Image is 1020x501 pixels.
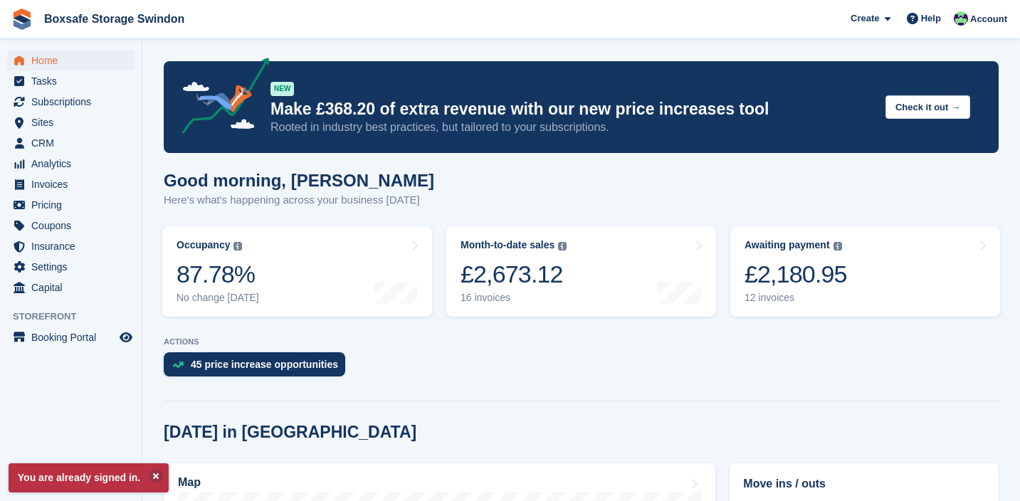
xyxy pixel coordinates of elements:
img: stora-icon-8386f47178a22dfd0bd8f6a31ec36ba5ce8667c1dd55bd0f319d3a0aa187defe.svg [11,9,33,30]
a: menu [7,195,135,215]
a: menu [7,278,135,297]
span: Help [921,11,941,26]
a: menu [7,216,135,236]
img: Kim Virabi [954,11,968,26]
span: Storefront [13,310,142,324]
a: 45 price increase opportunities [164,352,352,384]
span: Pricing [31,195,117,215]
span: Subscriptions [31,92,117,112]
img: icon-info-grey-7440780725fd019a000dd9b08b2336e03edf1995a4989e88bcd33f0948082b44.svg [233,242,242,250]
a: menu [7,133,135,153]
a: menu [7,154,135,174]
img: icon-info-grey-7440780725fd019a000dd9b08b2336e03edf1995a4989e88bcd33f0948082b44.svg [558,242,567,250]
h2: [DATE] in [GEOGRAPHIC_DATA] [164,423,416,442]
span: Booking Portal [31,327,117,347]
p: ACTIONS [164,337,999,347]
div: Month-to-date sales [461,239,554,251]
div: NEW [270,82,294,96]
span: Account [970,12,1007,26]
span: CRM [31,133,117,153]
h2: Map [178,476,201,489]
p: Here's what's happening across your business [DATE] [164,192,434,209]
span: Tasks [31,71,117,91]
div: Awaiting payment [745,239,830,251]
a: Boxsafe Storage Swindon [38,7,190,31]
a: menu [7,257,135,277]
p: Make £368.20 of extra revenue with our new price increases tool [270,99,874,120]
div: 87.78% [177,260,259,289]
div: No change [DATE] [177,292,259,304]
div: 16 invoices [461,292,567,304]
img: price_increase_opportunities-93ffe204e8149a01c8c9dc8f82e8f89637d9d84a8eef4429ea346261dce0b2c0.svg [172,362,184,368]
div: Occupancy [177,239,230,251]
span: Insurance [31,236,117,256]
span: Capital [31,278,117,297]
img: price-adjustments-announcement-icon-8257ccfd72463d97f412b2fc003d46551f7dbcb40ab6d574587a9cd5c0d94... [170,58,270,139]
button: Check it out → [885,95,970,119]
span: Settings [31,257,117,277]
img: icon-info-grey-7440780725fd019a000dd9b08b2336e03edf1995a4989e88bcd33f0948082b44.svg [834,242,842,250]
a: Awaiting payment £2,180.95 12 invoices [730,226,1000,317]
p: Rooted in industry best practices, but tailored to your subscriptions. [270,120,874,135]
h2: Move ins / outs [743,475,985,492]
a: menu [7,236,135,256]
span: Coupons [31,216,117,236]
a: menu [7,112,135,132]
span: Create [851,11,879,26]
a: menu [7,92,135,112]
div: 12 invoices [745,292,847,304]
div: £2,673.12 [461,260,567,289]
a: Occupancy 87.78% No change [DATE] [162,226,432,317]
a: Preview store [117,329,135,346]
a: menu [7,174,135,194]
div: £2,180.95 [745,260,847,289]
a: menu [7,327,135,347]
span: Analytics [31,154,117,174]
p: You are already signed in. [9,463,169,492]
span: Sites [31,112,117,132]
span: Invoices [31,174,117,194]
a: menu [7,71,135,91]
div: 45 price increase opportunities [191,359,338,370]
h1: Good morning, [PERSON_NAME] [164,171,434,190]
a: Month-to-date sales £2,673.12 16 invoices [446,226,716,317]
span: Home [31,51,117,70]
a: menu [7,51,135,70]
